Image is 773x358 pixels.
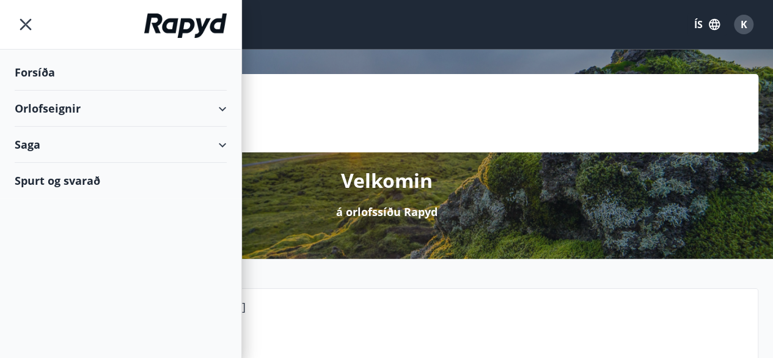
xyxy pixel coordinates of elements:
[341,167,433,194] p: Velkomin
[104,319,748,340] p: Brúarás
[15,13,37,35] button: menu
[15,163,227,198] div: Spurt og svarað
[687,13,727,35] button: ÍS
[15,127,227,163] div: Saga
[741,18,747,31] span: K
[729,10,758,39] button: K
[144,13,227,38] img: union_logo
[15,91,227,127] div: Orlofseignir
[336,204,438,220] p: á orlofssíðu Rapyd
[15,54,227,91] div: Forsíða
